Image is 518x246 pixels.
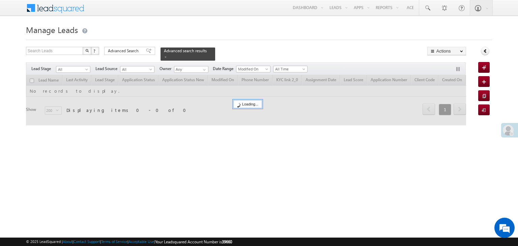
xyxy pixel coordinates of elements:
[128,239,154,244] a: Acceptable Use
[274,66,306,72] span: All Time
[199,66,208,73] a: Show All Items
[63,239,73,244] a: About
[74,239,100,244] a: Contact Support
[273,66,308,72] a: All Time
[120,66,154,73] a: All
[85,49,89,52] img: Search
[164,48,207,53] span: Advanced search results
[236,66,268,72] span: Modified On
[31,66,56,72] span: Lead Stage
[91,47,99,55] button: ?
[160,66,174,72] span: Owner
[427,47,466,55] button: Actions
[174,66,208,73] input: Type to Search
[222,239,232,244] span: 39660
[236,66,270,72] a: Modified On
[155,239,232,244] span: Your Leadsquared Account Number is
[93,48,96,54] span: ?
[120,66,152,72] span: All
[101,239,127,244] a: Terms of Service
[56,66,90,73] a: All
[26,239,232,245] span: © 2025 LeadSquared | | | | |
[95,66,120,72] span: Lead Source
[233,100,262,108] div: Loading...
[108,48,141,54] span: Advanced Search
[56,66,88,72] span: All
[213,66,236,72] span: Date Range
[26,24,78,35] span: Manage Leads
